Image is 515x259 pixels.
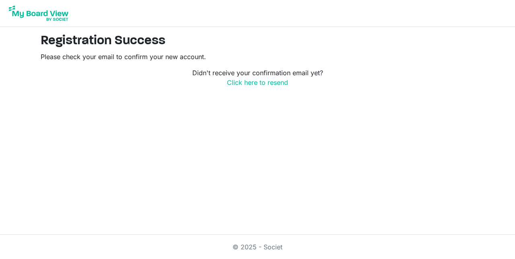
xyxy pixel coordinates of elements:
[233,243,282,251] a: © 2025 - Societ
[227,78,288,86] a: Click here to resend
[41,52,474,62] p: Please check your email to confirm your new account.
[41,68,474,87] p: Didn't receive your confirmation email yet?
[6,3,71,23] img: My Board View Logo
[41,33,474,49] h2: Registration Success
